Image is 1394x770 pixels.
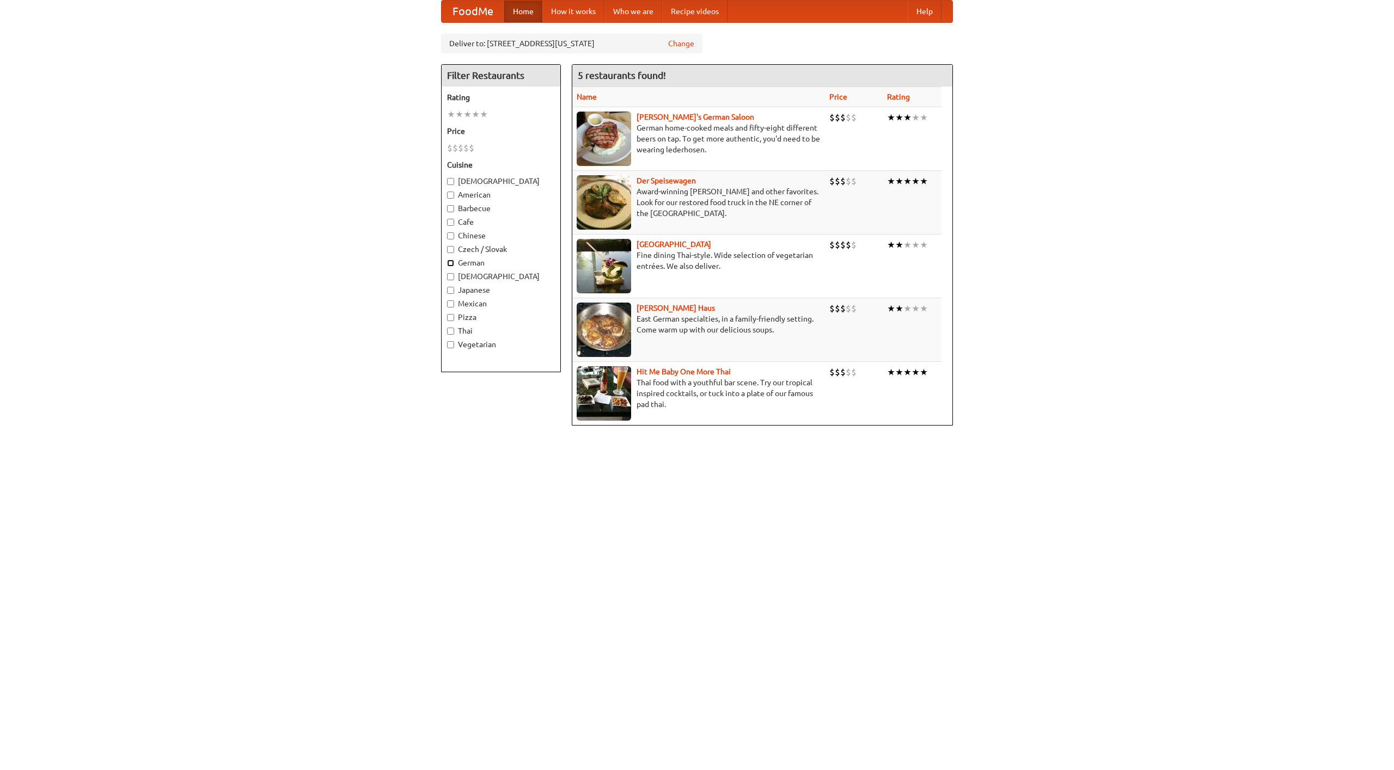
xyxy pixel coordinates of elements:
input: Japanese [447,287,454,294]
li: ★ [912,112,920,124]
li: $ [469,142,474,154]
li: $ [453,142,458,154]
li: $ [840,366,846,378]
img: speisewagen.jpg [577,175,631,230]
li: ★ [912,366,920,378]
label: Cafe [447,217,555,227]
a: Price [829,93,847,101]
a: [GEOGRAPHIC_DATA] [637,240,711,249]
li: $ [846,239,851,251]
p: Award-winning [PERSON_NAME] and other favorites. Look for our restored food truck in the NE corne... [577,186,821,219]
img: satay.jpg [577,239,631,293]
li: $ [463,142,469,154]
li: ★ [887,175,895,187]
ng-pluralize: 5 restaurants found! [578,70,666,81]
li: ★ [895,175,903,187]
li: $ [851,303,857,315]
li: $ [846,112,851,124]
input: Vegetarian [447,341,454,348]
a: Home [504,1,542,22]
li: ★ [903,112,912,124]
a: Help [908,1,941,22]
li: $ [829,239,835,251]
b: Hit Me Baby One More Thai [637,367,731,376]
a: How it works [542,1,604,22]
li: $ [835,366,840,378]
a: [PERSON_NAME] Haus [637,304,715,312]
p: East German specialties, in a family-friendly setting. Come warm up with our delicious soups. [577,313,821,335]
input: Cafe [447,219,454,226]
input: [DEMOGRAPHIC_DATA] [447,178,454,185]
li: $ [829,112,835,124]
h5: Price [447,126,555,137]
a: [PERSON_NAME]'s German Saloon [637,113,754,121]
img: esthers.jpg [577,112,631,166]
li: $ [829,366,835,378]
label: American [447,189,555,200]
label: Chinese [447,230,555,241]
li: ★ [895,239,903,251]
div: Deliver to: [STREET_ADDRESS][US_STATE] [441,34,702,53]
li: ★ [895,112,903,124]
li: $ [447,142,453,154]
li: ★ [887,303,895,315]
li: $ [840,303,846,315]
a: Der Speisewagen [637,176,696,185]
li: ★ [903,303,912,315]
li: $ [851,366,857,378]
input: Czech / Slovak [447,246,454,253]
li: $ [846,303,851,315]
label: [DEMOGRAPHIC_DATA] [447,176,555,187]
li: ★ [912,303,920,315]
input: German [447,260,454,267]
label: Czech / Slovak [447,244,555,255]
li: ★ [455,108,463,120]
li: $ [829,175,835,187]
input: Pizza [447,314,454,321]
h4: Filter Restaurants [442,65,560,87]
li: $ [835,239,840,251]
h5: Cuisine [447,159,555,170]
a: Change [668,38,694,49]
li: ★ [903,175,912,187]
li: ★ [895,303,903,315]
img: kohlhaus.jpg [577,303,631,357]
li: $ [840,175,846,187]
li: ★ [887,239,895,251]
li: ★ [920,366,928,378]
li: ★ [920,175,928,187]
li: $ [840,112,846,124]
li: $ [835,303,840,315]
p: Thai food with a youthful bar scene. Try our tropical inspired cocktails, or tuck into a plate of... [577,377,821,410]
a: Name [577,93,597,101]
li: ★ [920,303,928,315]
p: Fine dining Thai-style. Wide selection of vegetarian entrées. We also deliver. [577,250,821,272]
label: Barbecue [447,203,555,214]
label: Mexican [447,298,555,309]
label: Thai [447,325,555,336]
li: ★ [463,108,472,120]
input: Mexican [447,300,454,307]
li: ★ [903,239,912,251]
li: ★ [920,112,928,124]
li: $ [846,175,851,187]
a: Recipe videos [662,1,727,22]
li: ★ [895,366,903,378]
label: German [447,257,555,268]
a: Who we are [604,1,662,22]
li: $ [851,112,857,124]
li: $ [846,366,851,378]
img: babythai.jpg [577,366,631,421]
li: ★ [472,108,480,120]
li: ★ [480,108,488,120]
a: FoodMe [442,1,504,22]
input: Thai [447,328,454,335]
a: Rating [887,93,910,101]
li: ★ [903,366,912,378]
input: American [447,192,454,199]
li: ★ [920,239,928,251]
li: ★ [447,108,455,120]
